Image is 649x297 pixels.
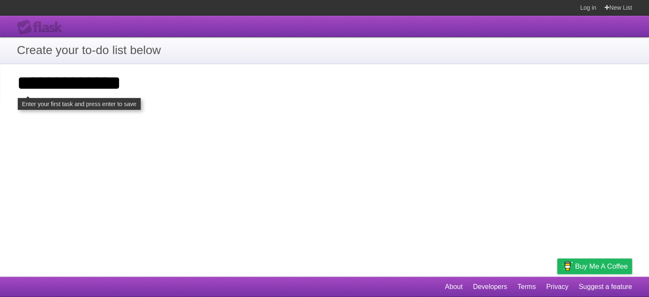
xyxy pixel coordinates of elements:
h1: Create your to-do list below [17,41,632,59]
img: Buy me a coffee [562,259,573,273]
a: Suggest a feature [579,279,632,295]
span: Buy me a coffee [575,259,628,274]
a: Privacy [546,279,568,295]
div: Flask [17,20,68,35]
a: Buy me a coffee [557,259,632,274]
a: Terms [518,279,536,295]
a: About [445,279,463,295]
a: Developers [473,279,507,295]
